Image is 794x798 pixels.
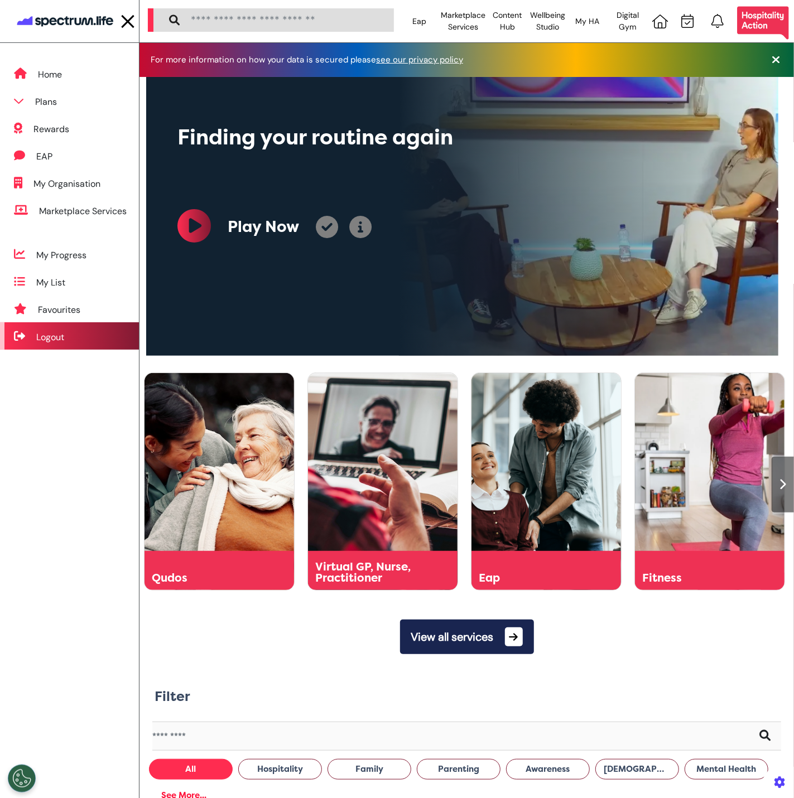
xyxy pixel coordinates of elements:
div: Home [38,68,62,81]
div: Plans [35,95,57,109]
button: Awareness [506,759,590,780]
div: Play Now [228,215,299,239]
button: Hospitality [238,759,322,780]
div: Virtual GP, Nurse, Practitioner [315,562,420,584]
div: Finding your routine again [177,122,526,153]
div: Eap [479,573,584,584]
div: Logout [36,331,64,344]
div: Eap [400,6,440,37]
a: see our privacy policy [376,54,463,65]
div: My List [36,276,65,289]
button: View all services [400,620,534,654]
img: company logo [15,11,116,32]
div: Rewards [33,123,69,136]
div: Digital Gym [608,6,648,37]
button: [DEMOGRAPHIC_DATA] Health [595,759,679,780]
h2: Filter [155,689,190,705]
div: Fitness [642,573,747,584]
button: Open Preferences [8,765,36,792]
button: All [149,759,233,780]
div: Marketplace Services [439,6,487,37]
button: Parenting [417,759,501,780]
div: My Progress [36,249,86,262]
div: Favourites [38,303,80,317]
div: Content Hub [487,6,527,37]
div: Wellbeing Studio [527,6,567,37]
div: For more information on how your data is secured please [151,56,474,64]
button: Mental Health [685,759,768,780]
div: EAP [36,150,52,163]
div: My HA [567,6,608,37]
div: My Organisation [33,177,100,191]
div: Qudos [152,573,257,584]
div: Marketplace Services [39,205,127,218]
button: Family [328,759,411,780]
